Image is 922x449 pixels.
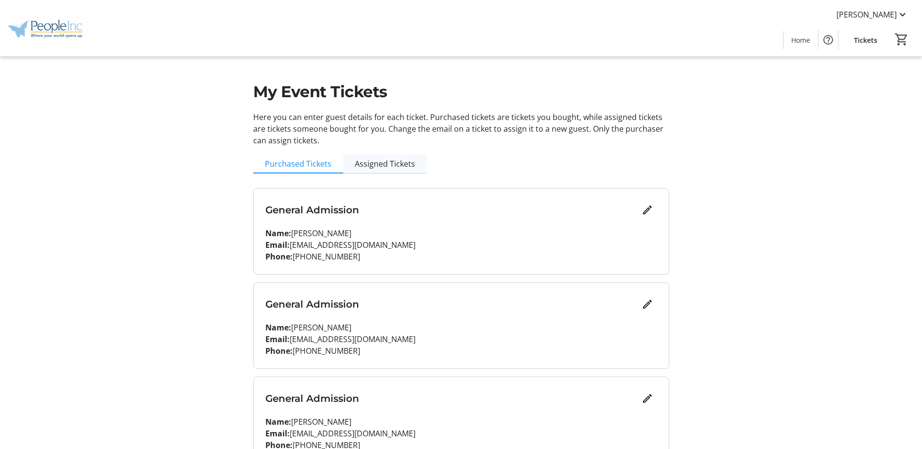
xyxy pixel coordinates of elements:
[265,227,657,239] p: [PERSON_NAME]
[265,428,657,439] p: [EMAIL_ADDRESS][DOMAIN_NAME]
[6,4,92,52] img: People Inc.'s Logo
[265,228,291,239] strong: Name:
[265,160,331,168] span: Purchased Tickets
[265,345,657,357] p: [PHONE_NUMBER]
[265,333,657,345] p: [EMAIL_ADDRESS][DOMAIN_NAME]
[638,389,657,408] button: Edit
[265,322,657,333] p: [PERSON_NAME]
[355,160,415,168] span: Assigned Tickets
[893,31,910,48] button: Cart
[253,111,669,146] p: Here you can enter guest details for each ticket. Purchased tickets are tickets you bought, while...
[638,200,657,220] button: Edit
[265,416,657,428] p: [PERSON_NAME]
[265,345,293,356] strong: Phone:
[265,334,290,345] strong: Email:
[836,9,897,20] span: [PERSON_NAME]
[265,297,638,311] h3: General Admission
[854,35,877,45] span: Tickets
[638,294,657,314] button: Edit
[265,428,290,439] strong: Email:
[265,203,638,217] h3: General Admission
[783,31,818,49] a: Home
[791,35,810,45] span: Home
[253,80,669,104] h1: My Event Tickets
[818,30,838,50] button: Help
[829,7,916,22] button: [PERSON_NAME]
[265,239,657,251] p: [EMAIL_ADDRESS][DOMAIN_NAME]
[265,251,293,262] strong: Phone:
[265,391,638,406] h3: General Admission
[265,322,291,333] strong: Name:
[265,240,290,250] strong: Email:
[846,31,885,49] a: Tickets
[265,416,291,427] strong: Name:
[265,251,657,262] p: [PHONE_NUMBER]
